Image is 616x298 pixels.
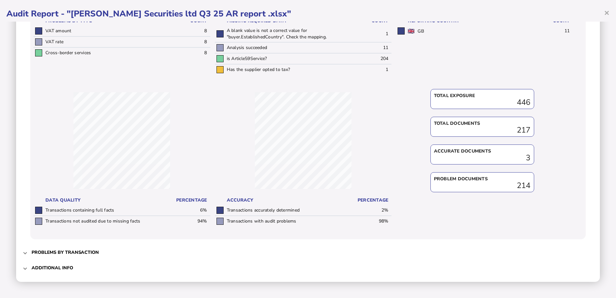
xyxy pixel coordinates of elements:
[225,53,355,64] td: is Article59Service?
[434,99,531,105] div: 446
[354,195,391,205] th: Percentage
[354,205,391,216] td: 2%
[225,42,355,53] td: Analysis succeeded
[536,26,573,36] td: 11
[173,47,210,58] td: 8
[32,265,73,271] h3: Additional info
[354,64,391,75] td: 1
[434,120,531,127] div: Total documents
[23,260,593,275] mat-expansion-panel-header: Additional info
[44,26,173,36] td: VAT amount
[354,53,391,64] td: 204
[354,216,391,226] td: 98%
[225,26,355,42] td: A blank value is not a correct value for "buyer.EstablishedCountry". Check the mapping.
[434,127,531,133] div: 217
[173,36,210,47] td: 8
[354,42,391,53] td: 11
[44,47,173,58] td: Cross-border services
[32,249,99,255] h3: Problems by transaction
[434,148,531,154] div: Accurate documents
[434,154,531,161] div: 3
[23,244,593,260] mat-expansion-panel-header: Problems by transaction
[225,195,355,205] th: Accuracy
[44,205,173,216] td: Transactions containing full facts
[225,216,355,226] td: Transactions with audit problems
[434,182,531,189] div: 214
[225,64,355,75] td: Has the supplier opted to tax?
[44,195,173,205] th: Data Quality
[434,93,531,99] div: Total exposure
[434,176,531,182] div: Problem documents
[604,6,610,19] span: ×
[173,26,210,36] td: 8
[354,26,391,42] td: 1
[173,195,210,205] th: Percentage
[418,28,424,34] label: GB
[173,205,210,216] td: 6%
[225,205,355,216] td: Transactions accurately determined
[44,36,173,47] td: VAT rate
[173,216,210,226] td: 94%
[6,8,610,19] h1: Audit Report - "[PERSON_NAME] Securities ltd Q3 25 AR report .xlsx"
[408,29,414,34] img: gb.png
[44,216,173,226] td: Transactions not audited due to missing facts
